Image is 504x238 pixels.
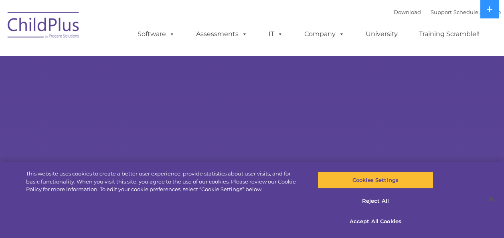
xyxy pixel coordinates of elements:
button: Cookies Settings [318,172,433,189]
img: ChildPlus by Procare Solutions [4,6,84,46]
a: Download [394,9,421,15]
button: Accept All Cookies [318,213,433,230]
a: Software [130,26,183,42]
a: Support [431,9,452,15]
a: Company [296,26,352,42]
a: Schedule A Demo [453,9,501,15]
a: University [358,26,406,42]
a: Assessments [188,26,255,42]
a: Training Scramble!! [411,26,488,42]
font: | [394,9,501,15]
a: IT [261,26,291,42]
button: Close [482,190,500,208]
button: Reject All [318,193,433,210]
div: This website uses cookies to create a better user experience, provide statistics about user visit... [26,170,302,194]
